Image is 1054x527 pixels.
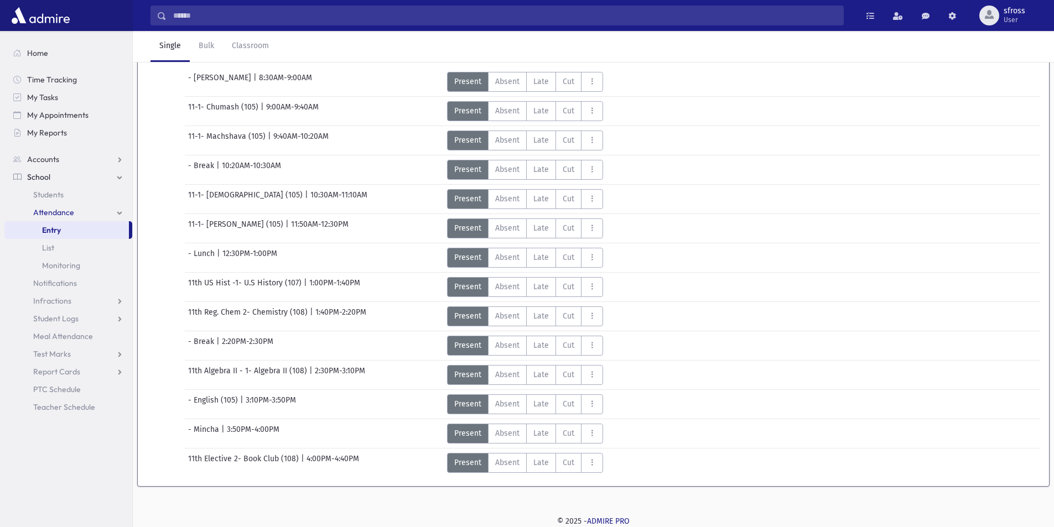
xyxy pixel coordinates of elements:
[188,277,304,297] span: 11th US Hist -1- U.S History (107)
[563,369,574,380] span: Cut
[4,398,132,416] a: Teacher Schedule
[495,252,520,263] span: Absent
[447,424,603,443] div: AttTypes
[447,218,603,238] div: AttTypes
[563,427,574,439] span: Cut
[27,154,59,164] span: Accounts
[563,252,574,263] span: Cut
[533,281,549,293] span: Late
[33,314,79,323] span: Student Logs
[4,168,132,186] a: School
[563,222,574,234] span: Cut
[188,218,285,238] span: 11-1- [PERSON_NAME] (105)
[447,453,603,473] div: AttTypes
[563,164,574,175] span: Cut
[285,218,291,238] span: |
[4,363,132,380] a: Report Cards
[42,225,61,235] span: Entry
[33,296,71,306] span: Infractions
[266,101,319,121] span: 9:00AM-9:40AM
[495,340,520,351] span: Absent
[563,134,574,146] span: Cut
[1004,7,1025,15] span: sfross
[533,193,549,205] span: Late
[309,365,315,385] span: |
[533,105,549,117] span: Late
[33,384,81,394] span: PTC Schedule
[447,248,603,268] div: AttTypes
[27,128,67,138] span: My Reports
[533,252,549,263] span: Late
[563,76,574,87] span: Cut
[188,72,253,92] span: - [PERSON_NAME]
[533,164,549,175] span: Late
[259,72,312,92] span: 8:30AM-9:00AM
[454,164,481,175] span: Present
[253,72,259,92] span: |
[454,398,481,410] span: Present
[447,101,603,121] div: AttTypes
[4,345,132,363] a: Test Marks
[447,189,603,209] div: AttTypes
[4,204,132,221] a: Attendance
[495,310,520,322] span: Absent
[27,172,50,182] span: School
[563,193,574,205] span: Cut
[4,88,132,106] a: My Tasks
[495,193,520,205] span: Absent
[563,281,574,293] span: Cut
[188,394,240,414] span: - English (105)
[454,340,481,351] span: Present
[563,105,574,117] span: Cut
[495,164,520,175] span: Absent
[4,274,132,292] a: Notifications
[447,306,603,326] div: AttTypes
[447,277,603,297] div: AttTypes
[33,190,64,200] span: Students
[495,76,520,87] span: Absent
[563,340,574,351] span: Cut
[190,31,223,62] a: Bulk
[33,367,80,377] span: Report Cards
[227,424,279,443] span: 3:50PM-4:00PM
[4,292,132,310] a: Infractions
[533,340,549,351] span: Late
[4,239,132,257] a: List
[447,72,603,92] div: AttTypes
[222,336,273,356] span: 2:20PM-2:30PM
[533,457,549,468] span: Late
[33,402,95,412] span: Teacher Schedule
[4,71,132,88] a: Time Tracking
[495,427,520,439] span: Absent
[273,131,329,150] span: 9:40AM-10:20AM
[454,222,481,234] span: Present
[309,277,360,297] span: 1:00PM-1:40PM
[33,278,77,288] span: Notifications
[217,248,222,268] span: |
[533,76,549,87] span: Late
[33,331,93,341] span: Meal Attendance
[188,189,305,209] span: 11-1- [DEMOGRAPHIC_DATA] (105)
[307,453,359,473] span: 4:00PM-4:40PM
[42,260,80,270] span: Monitoring
[454,193,481,205] span: Present
[222,248,277,268] span: 12:30PM-1:00PM
[1004,15,1025,24] span: User
[533,310,549,322] span: Late
[223,31,278,62] a: Classroom
[188,248,217,268] span: - Lunch
[454,427,481,439] span: Present
[188,131,268,150] span: 11-1- Machshava (105)
[188,306,310,326] span: 11th Reg. Chem 2- Chemistry (108)
[495,134,520,146] span: Absent
[310,306,315,326] span: |
[4,150,132,168] a: Accounts
[533,369,549,380] span: Late
[216,160,222,180] span: |
[447,160,603,180] div: AttTypes
[291,218,349,238] span: 11:50AM-12:30PM
[454,105,481,117] span: Present
[447,131,603,150] div: AttTypes
[315,306,366,326] span: 1:40PM-2:20PM
[454,252,481,263] span: Present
